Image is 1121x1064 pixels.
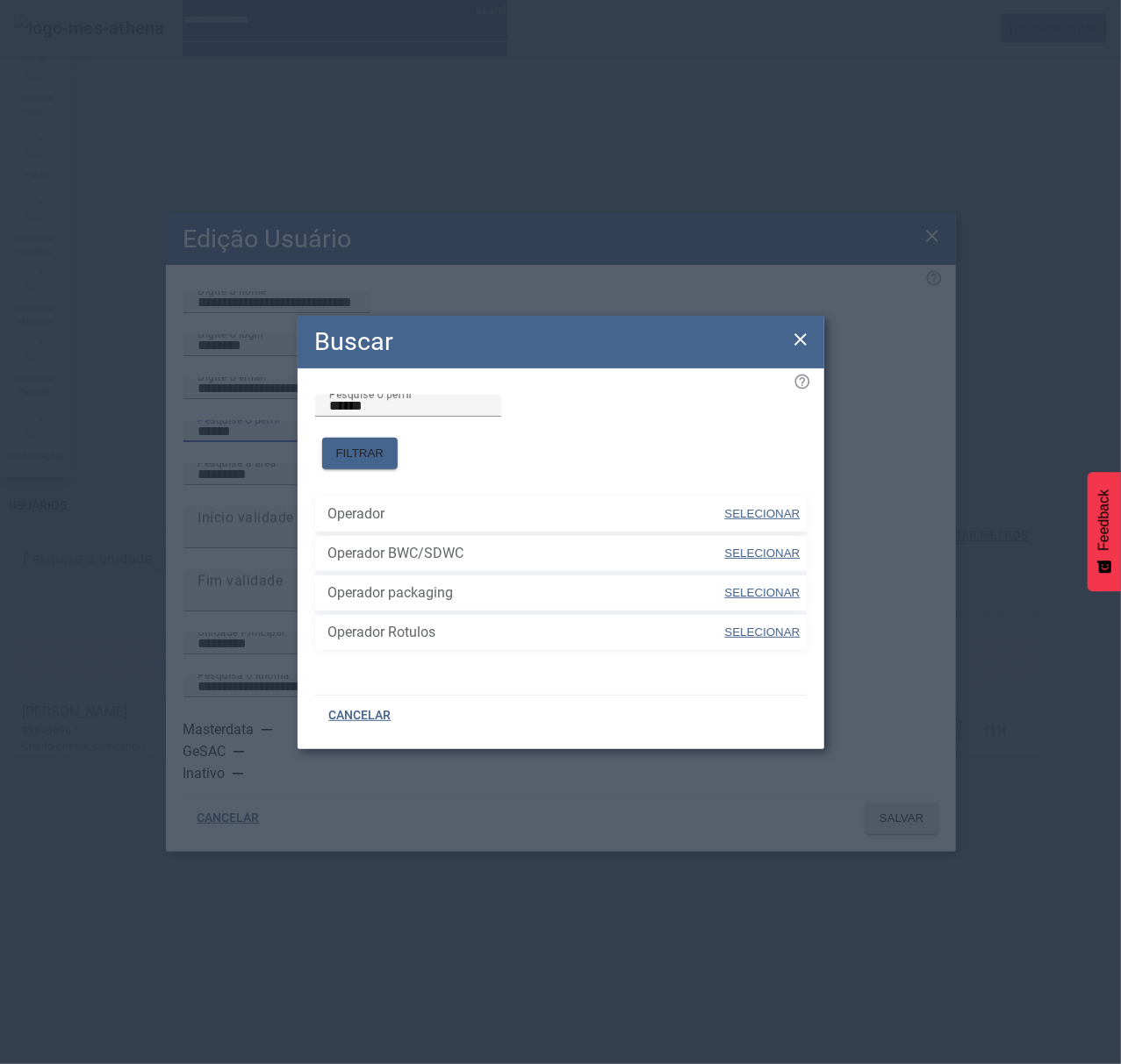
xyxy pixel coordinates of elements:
button: CANCELAR [315,700,406,732]
span: FILTRAR [336,445,384,462]
button: FILTRAR [322,438,399,469]
span: Operador Rotulos [328,622,723,643]
span: SELECIONAR [725,586,801,599]
span: SELECIONAR [725,507,801,520]
span: Operador [328,503,723,525]
button: SELECIONAR [722,498,801,530]
span: SELECIONAR [725,625,801,639]
h2: Buscar [315,323,394,361]
span: Operador BWC/SDWC [328,543,723,564]
button: SELECIONAR [722,538,801,569]
mat-label: Pesquise o perfil [329,388,412,400]
span: Feedback [1096,489,1112,551]
button: SELECIONAR [722,617,801,648]
span: SELECIONAR [725,546,801,560]
span: CANCELAR [329,707,392,725]
span: Operador packaging [328,582,723,603]
button: SELECIONAR [722,577,801,609]
button: Feedback - Mostrar pesquisa [1088,472,1121,591]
